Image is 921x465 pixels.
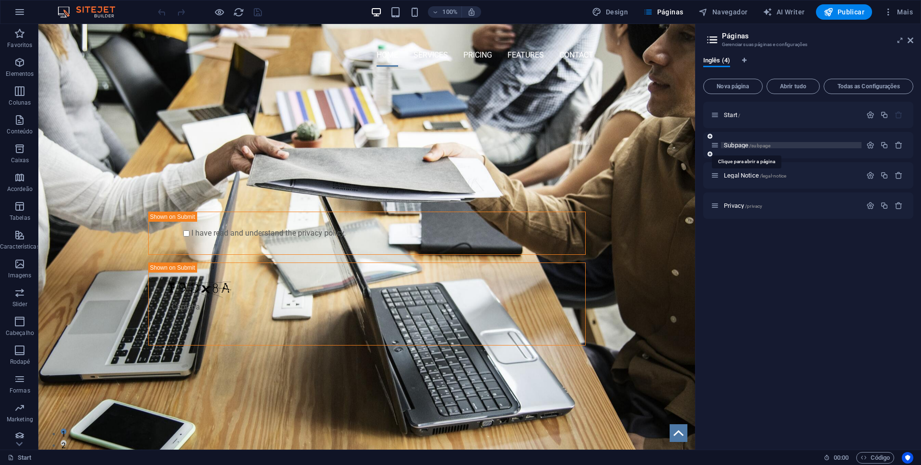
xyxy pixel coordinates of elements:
[703,57,913,75] div: Guia de Idiomas
[824,452,849,464] h6: Tempo de sessão
[880,141,888,149] div: Duplicar
[767,79,820,94] button: Abrir tudo
[55,6,127,18] img: Editor Logo
[721,172,862,179] div: Legal Notice/legal-notice
[828,83,909,89] span: Todas as Configurações
[722,32,913,40] h2: Páginas
[724,202,762,209] span: Clique para abrir a página
[10,387,30,394] p: Formas
[7,185,33,193] p: Acordeão
[7,128,33,135] p: Conteúdo
[703,79,763,94] button: Nova página
[588,4,632,20] button: Design
[840,454,842,461] span: :
[895,171,903,179] div: Remover
[442,6,458,18] h6: 100%
[721,203,862,209] div: Privacy/privacy
[8,452,32,464] a: Clique para cancelar a seleção. Clique duas vezes para abrir as Páginas
[721,142,862,148] div: Subpage/subpage
[861,452,890,464] span: Código
[745,203,762,209] span: /privacy
[866,171,874,179] div: Configurações
[10,214,30,222] p: Tabelas
[467,8,476,16] i: Ao redimensionar, ajusta automaticamente o nível de zoom para caber no dispositivo escolhido.
[771,83,816,89] span: Abrir tudo
[880,202,888,210] div: Duplicar
[592,7,628,17] span: Design
[866,202,874,210] div: Configurações
[880,4,917,20] button: Mais
[233,6,244,18] button: reload
[738,113,740,118] span: /
[708,83,758,89] span: Nova página
[7,416,33,423] p: Marketing
[724,142,770,149] span: Subpage
[763,7,804,17] span: AI Writer
[9,99,31,107] p: Colunas
[6,70,34,78] p: Elementos
[760,173,787,179] span: /legal-notice
[643,7,683,17] span: Páginas
[11,156,29,164] p: Caixas
[856,452,894,464] button: Código
[695,4,751,20] button: Navegador
[759,4,808,20] button: AI Writer
[895,141,903,149] div: Remover
[895,111,903,119] div: A página inicial não pode ser excluída
[824,7,864,17] span: Publicar
[880,111,888,119] div: Duplicar
[721,112,862,118] div: Start/
[866,141,874,149] div: Configurações
[866,111,874,119] div: Configurações
[902,452,913,464] button: Usercentrics
[12,300,27,308] p: Slider
[428,6,462,18] button: 100%
[722,40,894,49] h3: Gerenciar suas páginas e configurações
[22,416,28,422] button: 2
[703,55,730,68] span: Inglês (4)
[22,405,28,410] button: 1
[6,329,34,337] p: Cabeçalho
[880,171,888,179] div: Duplicar
[10,358,30,366] p: Rodapé
[834,452,849,464] span: 00 00
[639,4,687,20] button: Páginas
[724,111,740,119] span: Clique para abrir a página
[724,172,786,179] span: Legal Notice
[824,79,913,94] button: Todas as Configurações
[816,4,872,20] button: Publicar
[895,202,903,210] div: Remover
[749,143,770,148] span: /subpage
[884,7,913,17] span: Mais
[7,41,32,49] p: Favoritos
[213,6,225,18] button: Clique aqui para sair do modo de visualização e continuar editando
[8,272,31,279] p: Imagens
[698,7,747,17] span: Navegador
